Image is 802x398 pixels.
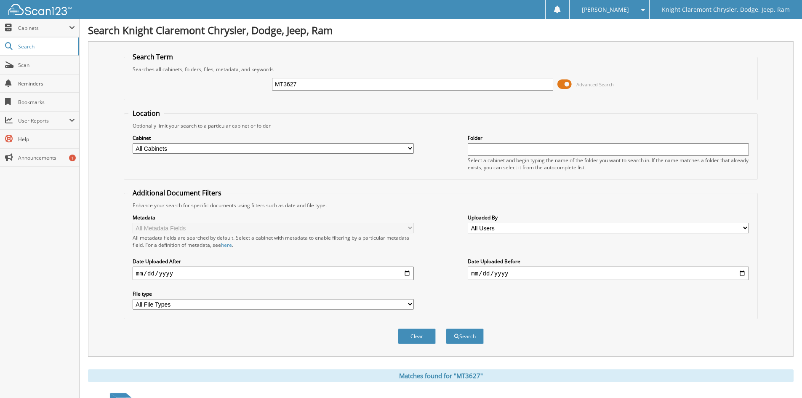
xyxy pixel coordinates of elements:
button: Search [446,329,484,344]
label: Date Uploaded After [133,258,414,265]
label: Date Uploaded Before [468,258,749,265]
label: Folder [468,134,749,142]
div: 1 [69,155,76,161]
div: Searches all cabinets, folders, files, metadata, and keywords [128,66,753,73]
label: Cabinet [133,134,414,142]
div: Optionally limit your search to a particular cabinet or folder [128,122,753,129]
span: [PERSON_NAME] [582,7,629,12]
span: User Reports [18,117,69,124]
legend: Additional Document Filters [128,188,226,198]
div: Select a cabinet and begin typing the name of the folder you want to search in. If the name match... [468,157,749,171]
span: Advanced Search [576,81,614,88]
div: All metadata fields are searched by default. Select a cabinet with metadata to enable filtering b... [133,234,414,248]
span: Knight Claremont Chrysler, Dodge, Jeep, Ram [662,7,790,12]
span: Search [18,43,74,50]
label: Metadata [133,214,414,221]
label: Uploaded By [468,214,749,221]
span: Help [18,136,75,143]
h1: Search Knight Claremont Chrysler, Dodge, Jeep, Ram [88,23,794,37]
input: start [133,267,414,280]
a: here [221,241,232,248]
span: Scan [18,61,75,69]
input: end [468,267,749,280]
legend: Search Term [128,52,177,61]
div: Enhance your search for specific documents using filters such as date and file type. [128,202,753,209]
span: Cabinets [18,24,69,32]
div: Matches found for "MT3627" [88,369,794,382]
legend: Location [128,109,164,118]
label: File type [133,290,414,297]
span: Reminders [18,80,75,87]
span: Bookmarks [18,99,75,106]
img: scan123-logo-white.svg [8,4,72,15]
span: Announcements [18,154,75,161]
button: Clear [398,329,436,344]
